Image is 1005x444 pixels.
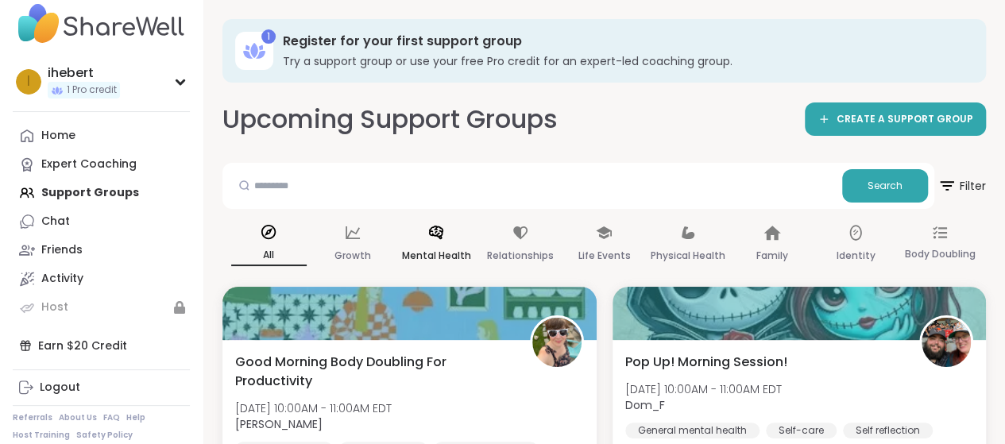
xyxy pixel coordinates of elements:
div: Home [41,128,75,144]
a: Referrals [13,412,52,423]
h3: Register for your first support group [283,33,964,50]
a: Logout [13,373,190,402]
h3: Try a support group or use your free Pro credit for an expert-led coaching group. [283,53,964,69]
a: About Us [59,412,97,423]
p: Relationships [487,246,554,265]
span: [DATE] 10:00AM - 11:00AM EDT [625,381,782,397]
span: Filter [937,167,986,205]
a: Help [126,412,145,423]
img: Dom_F [922,318,971,367]
span: 1 Pro credit [67,83,117,97]
span: CREATE A SUPPORT GROUP [837,113,973,126]
b: [PERSON_NAME] [235,416,323,432]
p: Mental Health [402,246,471,265]
span: i [27,71,30,92]
div: Self-care [766,423,837,438]
span: [DATE] 10:00AM - 11:00AM EDT [235,400,392,416]
div: Host [41,299,68,315]
div: Chat [41,214,70,230]
div: 1 [261,29,276,44]
a: Home [13,122,190,150]
b: Dom_F [625,397,665,413]
div: Earn $20 Credit [13,331,190,360]
a: CREATE A SUPPORT GROUP [805,102,986,136]
div: ihebert [48,64,120,82]
p: Body Doubling [904,245,975,264]
div: Activity [41,271,83,287]
img: Adrienne_QueenOfTheDawn [532,318,582,367]
span: Search [868,179,903,193]
div: Friends [41,242,83,258]
p: Identity [837,246,876,265]
a: Chat [13,207,190,236]
a: Friends [13,236,190,264]
a: Host Training [13,430,70,441]
div: Expert Coaching [41,156,137,172]
p: Physical Health [651,246,725,265]
h2: Upcoming Support Groups [222,102,558,137]
p: Growth [334,246,371,265]
p: Family [756,246,788,265]
a: Expert Coaching [13,150,190,179]
a: Activity [13,264,190,293]
a: FAQ [103,412,120,423]
div: General mental health [625,423,760,438]
button: Search [842,169,928,203]
a: Host [13,293,190,322]
div: Logout [40,380,80,396]
a: Safety Policy [76,430,133,441]
button: Filter [937,163,986,209]
div: Self reflection [843,423,933,438]
p: Life Events [578,246,630,265]
span: Pop Up! Morning Session! [625,353,787,372]
p: All [231,245,307,266]
span: Good Morning Body Doubling For Productivity [235,353,512,391]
